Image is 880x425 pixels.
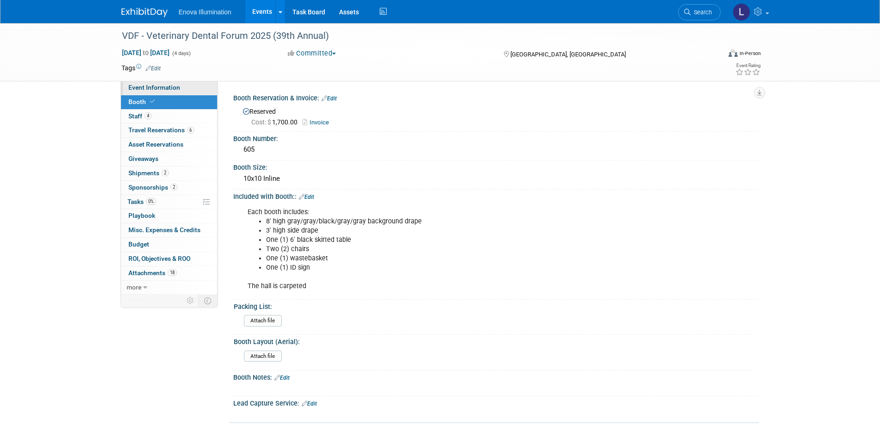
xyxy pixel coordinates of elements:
i: Booth reservation complete [150,99,155,104]
span: Staff [128,112,152,120]
a: Sponsorships2 [121,181,217,195]
li: Two (2) chairs [266,245,652,254]
span: 18 [168,269,177,276]
a: Misc. Expenses & Credits [121,223,217,237]
a: Edit [302,400,317,407]
div: Booth Reservation & Invoice: [233,91,759,103]
a: Edit [274,375,290,381]
span: Sponsorships [128,184,177,191]
span: Budget [128,240,149,248]
a: ROI, Objectives & ROO [121,252,217,266]
a: more [121,281,217,295]
span: Cost: $ [251,118,272,126]
img: ExhibitDay [121,8,168,17]
div: 10x10 Inline [240,172,752,186]
span: Giveaways [128,155,158,162]
td: Toggle Event Tabs [198,295,217,307]
span: 2 [162,169,169,176]
div: VDF - Veterinary Dental Forum 2025 (39th Annual) [119,28,707,44]
span: 4 [145,112,152,119]
li: 8' high gray/gray/black/gray/gray background drape [266,217,652,226]
div: Event Format [666,48,761,62]
a: Search [678,4,721,20]
td: Tags [121,63,161,73]
span: (4 days) [171,50,191,56]
div: Each booth includes: The hall is carpeted [241,203,657,296]
a: Playbook [121,209,217,223]
div: Packing List: [234,300,755,311]
span: Booth [128,98,157,105]
button: Committed [285,49,340,58]
span: Misc. Expenses & Credits [128,226,200,234]
a: Asset Reservations [121,138,217,152]
a: Edit [146,65,161,72]
a: Travel Reservations6 [121,123,217,137]
a: Invoice [303,119,334,126]
div: Event Rating [735,63,760,68]
a: Event Information [121,81,217,95]
span: Attachments [128,269,177,277]
span: 6 [187,127,194,134]
a: Edit [322,95,337,102]
a: Booth [121,95,217,109]
div: In-Person [739,50,761,57]
span: 1,700.00 [251,118,301,126]
a: Giveaways [121,152,217,166]
a: Tasks0% [121,195,217,209]
div: Lead Capture Service: [233,396,759,408]
div: Booth Number: [233,132,759,143]
span: Asset Reservations [128,141,183,148]
div: Booth Size: [233,160,759,172]
span: Tasks [127,198,156,205]
li: 3' high side drape [266,226,652,235]
a: Attachments18 [121,266,217,280]
span: [GEOGRAPHIC_DATA], [GEOGRAPHIC_DATA] [510,51,626,58]
span: Travel Reservations [128,126,194,134]
img: Lucas Mlinarcik [733,3,750,21]
span: Playbook [128,212,155,219]
li: One (1) wastebasket [266,254,652,263]
a: Budget [121,238,217,252]
span: to [141,49,150,56]
span: more [127,283,141,291]
li: One (1) 6' black skirted table [266,235,652,245]
span: Enova Illumination [179,8,231,16]
div: Booth Notes: [233,370,759,382]
span: [DATE] [DATE] [121,49,170,57]
span: Search [691,9,712,16]
a: Staff4 [121,110,217,123]
li: One (1) ID sign [266,263,652,272]
div: Booth Layout (Aerial): [234,335,755,346]
div: 605 [240,142,752,157]
td: Personalize Event Tab Strip [182,295,199,307]
a: Edit [299,194,314,200]
span: Shipments [128,169,169,177]
div: Included with Booth:: [233,190,759,202]
div: Reserved [240,105,752,127]
span: 0% [146,198,156,205]
span: Event Information [128,84,180,91]
span: ROI, Objectives & ROO [128,255,190,262]
span: 2 [170,184,177,191]
a: Shipments2 [121,166,217,180]
img: Format-Inperson.png [728,49,738,57]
